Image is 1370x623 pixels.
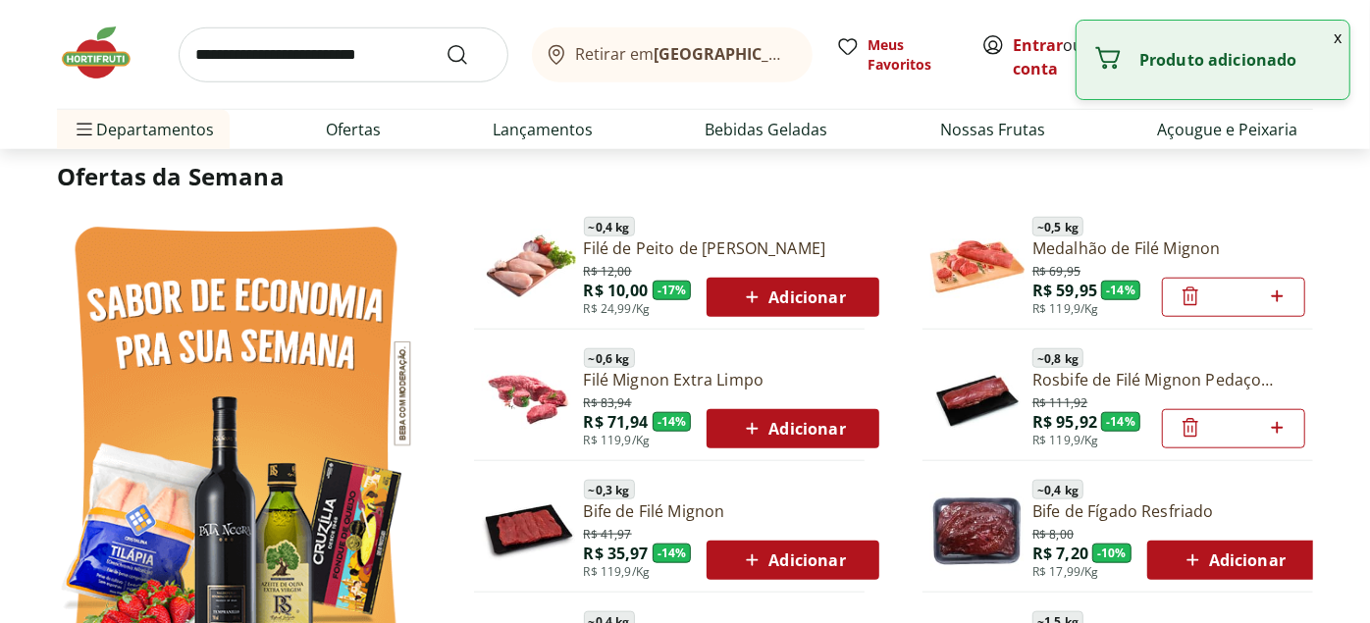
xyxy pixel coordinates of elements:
[482,351,576,445] img: Filé Mignon Extra Limpo
[707,541,878,580] button: Adicionar
[179,27,508,82] input: search
[584,433,651,448] span: R$ 119,9/Kg
[482,220,576,314] img: Filé de Peito de Frango Resfriado
[51,51,281,67] div: [PERSON_NAME]: [DOMAIN_NAME]
[1032,480,1083,499] span: ~ 0,4 kg
[584,500,879,522] a: Bife de Filé Mignon
[868,35,958,75] span: Meus Favoritos
[1032,543,1088,564] span: R$ 7,20
[1013,33,1100,80] span: ou
[1013,34,1063,56] a: Entrar
[584,260,632,280] span: R$ 12,00
[940,118,1045,141] a: Nossas Frutas
[584,348,635,368] span: ~ 0,6 kg
[31,31,47,47] img: logo_orange.svg
[653,544,692,563] span: - 14 %
[103,116,150,129] div: Domínio
[584,217,635,236] span: ~ 0,4 kg
[930,483,1025,577] img: Bife de Fígado Resfriado
[740,286,845,309] span: Adicionar
[1181,548,1286,572] span: Adicionar
[1032,348,1083,368] span: ~ 0,8 kg
[584,411,649,433] span: R$ 71,94
[73,106,96,153] button: Menu
[1157,118,1297,141] a: Açougue e Peixaria
[57,24,155,82] img: Hortifruti
[584,543,649,564] span: R$ 35,97
[229,116,315,129] div: Palavras-chave
[584,369,879,390] a: Filé Mignon Extra Limpo
[576,45,793,63] span: Retirar em
[1032,411,1097,433] span: R$ 95,92
[584,391,632,411] span: R$ 83,94
[446,43,493,67] button: Submit Search
[1032,500,1319,522] a: Bife de Fígado Resfriado
[1032,301,1099,317] span: R$ 119,9/Kg
[55,31,96,47] div: v 4.0.25
[1326,21,1349,54] button: Fechar notificação
[532,27,813,82] button: Retirar em[GEOGRAPHIC_DATA]/[GEOGRAPHIC_DATA]
[1032,523,1074,543] span: R$ 8,00
[81,114,97,130] img: tab_domain_overview_orange.svg
[493,118,593,141] a: Lançamentos
[706,118,828,141] a: Bebidas Geladas
[73,106,214,153] span: Departamentos
[1101,281,1140,300] span: - 14 %
[836,35,958,75] a: Meus Favoritos
[1139,50,1334,70] p: Produto adicionado
[207,114,223,130] img: tab_keywords_by_traffic_grey.svg
[482,483,576,577] img: Principal
[1101,412,1140,432] span: - 14 %
[584,564,651,580] span: R$ 119,9/Kg
[1032,564,1099,580] span: R$ 17,99/Kg
[1032,433,1099,448] span: R$ 119,9/Kg
[653,281,692,300] span: - 17 %
[584,280,649,301] span: R$ 10,00
[740,417,845,441] span: Adicionar
[1032,217,1083,236] span: ~ 0,5 kg
[584,237,879,259] a: Filé de Peito de [PERSON_NAME]
[584,523,632,543] span: R$ 41,97
[1032,237,1305,259] a: Medalhão de Filé Mignon
[1092,544,1132,563] span: - 10 %
[1147,541,1319,580] button: Adicionar
[653,412,692,432] span: - 14 %
[655,43,985,65] b: [GEOGRAPHIC_DATA]/[GEOGRAPHIC_DATA]
[584,301,651,317] span: R$ 24,99/Kg
[707,409,878,448] button: Adicionar
[584,480,635,499] span: ~ 0,3 kg
[1032,260,1080,280] span: R$ 69,95
[31,51,47,67] img: website_grey.svg
[930,351,1025,445] img: Principal
[1032,369,1305,390] a: Rosbife de Filé Mignon Pedaço Bandeja
[707,278,878,317] button: Adicionar
[1032,391,1087,411] span: R$ 111,92
[1013,34,1121,79] a: Criar conta
[57,160,1313,193] h2: Ofertas da Semana
[326,118,381,141] a: Ofertas
[1032,280,1097,301] span: R$ 59,95
[740,548,845,572] span: Adicionar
